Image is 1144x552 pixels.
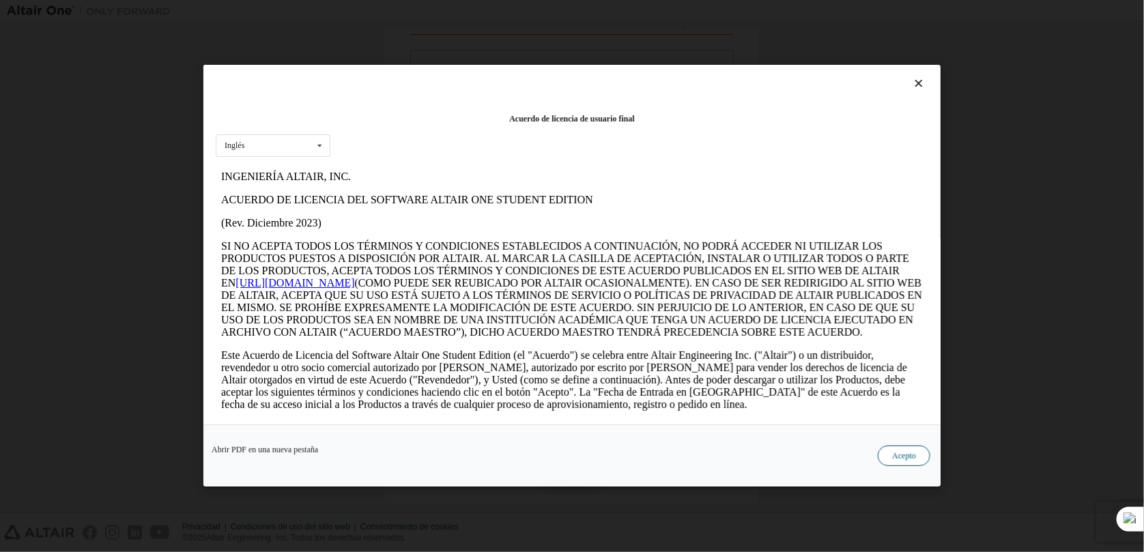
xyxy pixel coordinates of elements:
font: Abrir PDF en una nueva pestaña [212,446,318,455]
font: (COMO PUEDE SER REUBICADO POR ALTAIR OCASIONALMENTE). EN CASO DE SER REDIRIGIDO AL SITIO WEB DE A... [5,112,706,173]
a: Abrir PDF en una nueva pestaña [212,446,318,454]
font: Acepto [892,452,916,461]
font: SI NO ACEPTA TODOS LOS TÉRMINOS Y CONDICIONES ESTABLECIDOS A CONTINUACIÓN, NO PODRÁ ACCEDER NI UT... [5,75,693,124]
button: Acepto [878,446,930,467]
font: (Rev. Diciembre 2023) [5,52,106,63]
font: ACUERDO DE LICENCIA DEL SOFTWARE ALTAIR ONE STUDENT EDITION [5,29,377,40]
font: Acuerdo de licencia de usuario final [509,114,635,124]
font: INGENIERÍA ALTAIR, INC. [5,5,135,17]
a: [URL][DOMAIN_NAME] [20,112,139,124]
font: Este Acuerdo de Licencia del Software Altair One Student Edition (el "Acuerdo") se celebra entre ... [5,184,691,245]
font: Inglés [225,141,244,151]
